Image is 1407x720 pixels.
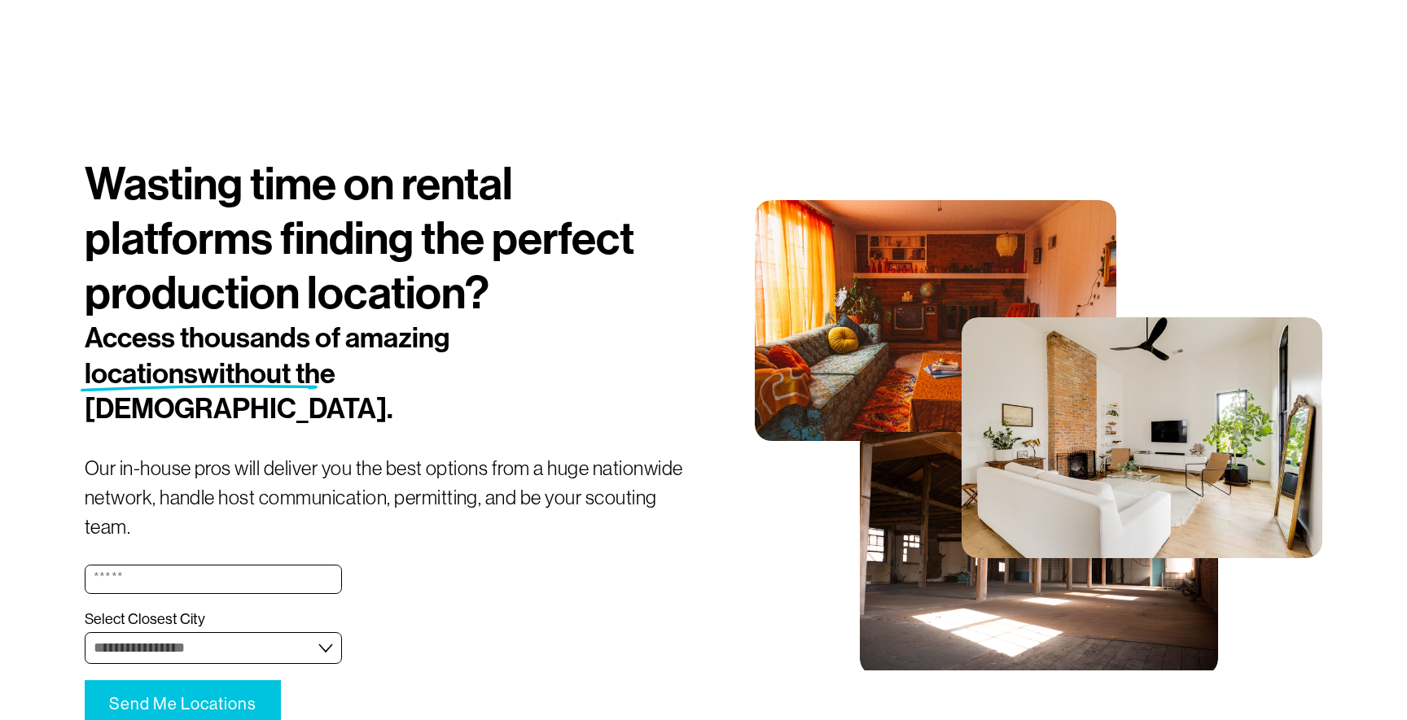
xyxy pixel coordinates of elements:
span: without the [DEMOGRAPHIC_DATA]. [85,357,393,426]
h2: Access thousands of amazing locations [85,321,601,427]
select: Select Closest City [85,632,343,664]
h1: Wasting time on rental platforms finding the perfect production location? [85,158,703,321]
p: Our in-house pros will deliver you the best options from a huge nationwide network, handle host c... [85,454,703,543]
span: Send Me Locations [109,695,256,713]
span: Select Closest City [85,610,205,629]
